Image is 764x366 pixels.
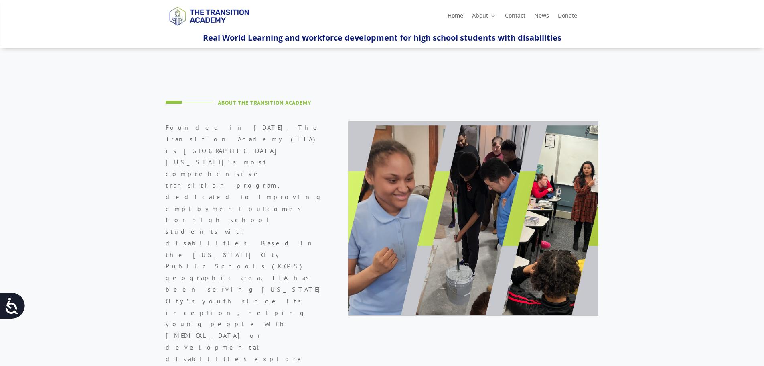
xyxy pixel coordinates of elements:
span: Real World Learning and workforce development for high school students with disabilities [203,32,561,43]
a: Logo-Noticias [166,24,252,32]
h4: About The Transition Academy [218,100,324,110]
a: Donate [558,13,577,22]
a: News [534,13,549,22]
a: Home [448,13,463,22]
a: About [472,13,496,22]
a: Contact [505,13,525,22]
img: About Page Image [348,121,598,316]
img: TTA Brand_TTA Primary Logo_Horizontal_Light BG [166,2,252,30]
